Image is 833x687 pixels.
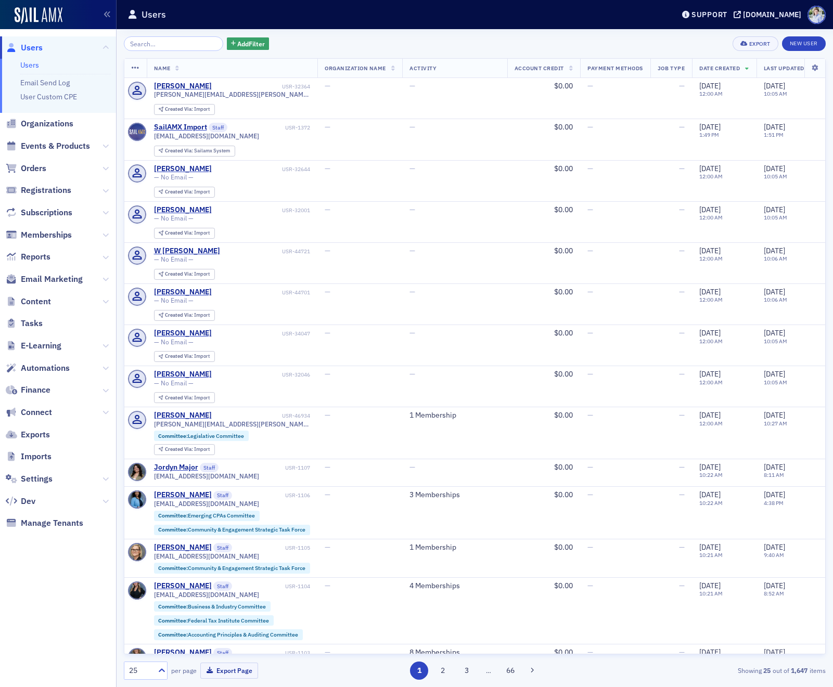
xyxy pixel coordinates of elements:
div: Committee: [154,629,303,640]
span: [EMAIL_ADDRESS][DOMAIN_NAME] [154,591,259,599]
span: — [325,122,330,132]
span: Created Via : [165,446,194,452]
span: [DATE] [699,369,721,379]
span: — [409,205,415,214]
button: 1 [410,662,428,680]
time: 10:27 AM [764,420,787,427]
span: [DATE] [699,490,721,499]
div: Created Via: Import [154,104,215,115]
a: [PERSON_NAME] [154,490,212,500]
a: Dev [6,496,35,507]
span: — [587,369,593,379]
div: Committee: [154,615,274,626]
a: Committee:Emerging CPAs Committee [158,512,255,519]
div: USR-32046 [213,371,310,378]
span: Activity [409,64,437,72]
span: [DATE] [764,122,785,132]
a: Reports [6,251,50,263]
span: — [679,246,685,255]
span: Staff [213,543,232,552]
span: Registrations [21,185,71,196]
span: [DATE] [764,581,785,590]
time: 12:00 AM [699,338,723,345]
a: Finance [6,384,50,396]
span: [DATE] [764,410,785,420]
span: — [325,581,330,590]
span: [PERSON_NAME][EMAIL_ADDRESS][PERSON_NAME][DOMAIN_NAME] [154,420,311,428]
a: 1 Membership [409,411,456,420]
span: Date Created [699,64,740,72]
span: Manage Tenants [21,517,83,529]
a: Manage Tenants [6,517,83,529]
span: [DATE] [699,205,721,214]
a: 3 Memberships [409,490,460,500]
span: Reports [21,251,50,263]
span: Created Via : [165,312,194,318]
div: [PERSON_NAME] [154,82,212,91]
span: — No Email — [154,338,194,346]
div: [PERSON_NAME] [154,329,212,338]
span: Add Filter [237,39,265,48]
div: W [PERSON_NAME] [154,247,220,256]
time: 10:21 AM [699,590,723,597]
span: — [679,490,685,499]
span: Automations [21,362,70,374]
button: 2 [434,662,452,680]
a: Automations [6,362,70,374]
span: Staff [213,491,232,500]
a: [PERSON_NAME] [154,288,212,297]
span: [EMAIL_ADDRESS][DOMAIN_NAME] [154,472,259,480]
span: [DATE] [764,164,785,173]
time: 10:05 AM [764,379,787,386]
span: Account Credit [515,64,564,72]
a: Imports [6,451,52,462]
div: Export [749,41,771,47]
time: 10:06 AM [764,255,787,262]
div: [DOMAIN_NAME] [743,10,801,19]
div: USR-32364 [213,83,310,90]
div: Import [165,107,210,112]
span: — [409,164,415,173]
span: Imports [21,451,52,462]
time: 8:52 AM [764,590,784,597]
span: Committee : [158,432,188,439]
span: — [325,410,330,420]
div: USR-46934 [213,412,310,419]
time: 12:00 AM [699,255,723,262]
time: 8:11 AM [764,471,784,478]
span: $0.00 [554,542,573,552]
span: — [325,164,330,173]
span: [DATE] [699,81,721,90]
div: [PERSON_NAME] [154,411,212,420]
span: $0.00 [554,328,573,338]
div: [PERSON_NAME] [154,543,212,552]
div: Committee: [154,511,260,521]
span: [DATE] [699,287,721,296]
span: [DATE] [764,81,785,90]
time: 9:40 AM [764,551,784,559]
a: E-Learning [6,340,61,352]
span: — [587,462,593,472]
span: Created Via : [165,353,194,359]
a: 8 Memberships [409,648,460,657]
span: Payment Methods [587,64,643,72]
span: [DATE] [764,287,785,296]
time: 12:00 AM [699,296,723,303]
time: 10:05 AM [764,214,787,221]
a: Orders [6,163,46,174]
span: — [679,205,685,214]
span: Staff [200,463,219,472]
span: Subscriptions [21,207,72,218]
span: — [679,410,685,420]
div: Created Via: Import [154,351,215,362]
span: Created Via : [165,229,194,236]
span: — [679,328,685,338]
a: SailAMX Import [154,123,207,132]
a: Committee:Federal Tax Institute Committee [158,617,269,624]
time: 10:05 AM [764,90,787,97]
span: [DATE] [764,490,785,499]
time: 12:00 AM [699,379,723,386]
div: USR-1106 [234,492,311,499]
span: [DATE] [764,462,785,472]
